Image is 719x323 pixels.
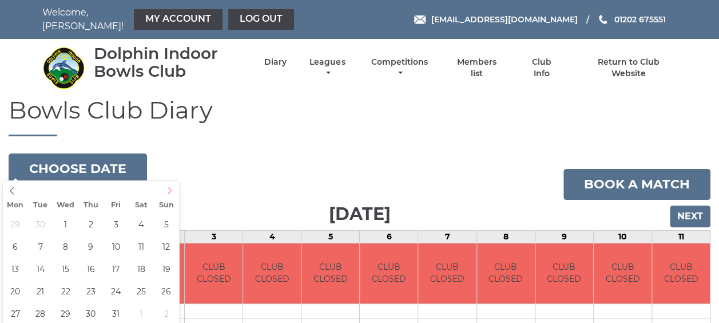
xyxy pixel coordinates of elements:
[477,243,535,304] td: CLUB CLOSED
[42,6,297,33] nav: Welcome, [PERSON_NAME]!
[243,243,301,304] td: CLUB CLOSED
[418,243,476,304] td: CLUB CLOSED
[264,57,287,68] a: Diary
[652,243,710,304] td: CLUB CLOSED
[42,46,85,89] img: Dolphin Indoor Bowls Club
[599,15,607,24] img: Phone us
[243,231,301,243] td: 4
[670,206,710,227] input: Next
[130,213,152,235] span: October 4, 2025
[614,14,665,25] span: 01202 675551
[414,15,426,24] img: Email
[80,258,102,280] span: October 16, 2025
[580,57,677,79] a: Return to Club Website
[29,258,51,280] span: October 14, 2025
[53,202,78,209] span: Wed
[594,243,652,304] td: CLUB CLOSED
[9,153,147,184] button: Choose date
[4,280,26,302] span: October 20, 2025
[307,57,348,79] a: Leagues
[130,280,152,302] span: October 25, 2025
[9,97,710,136] h1: Bowls Club Diary
[652,231,710,243] td: 11
[134,9,223,30] a: My Account
[80,280,102,302] span: October 23, 2025
[593,231,652,243] td: 10
[29,213,51,235] span: September 30, 2025
[129,202,154,209] span: Sat
[29,235,51,258] span: October 7, 2025
[105,280,127,302] span: October 24, 2025
[54,213,77,235] span: October 1, 2025
[228,9,294,30] a: Log out
[105,235,127,258] span: October 10, 2025
[535,231,593,243] td: 9
[155,280,177,302] span: October 26, 2025
[54,235,77,258] span: October 8, 2025
[155,213,177,235] span: October 5, 2025
[54,280,77,302] span: October 22, 2025
[597,13,665,26] a: Phone us 01202 675551
[301,231,360,243] td: 5
[54,258,77,280] span: October 15, 2025
[105,258,127,280] span: October 17, 2025
[29,280,51,302] span: October 21, 2025
[450,57,503,79] a: Members list
[431,14,577,25] span: [EMAIL_ADDRESS][DOMAIN_NAME]
[80,213,102,235] span: October 2, 2025
[28,202,53,209] span: Tue
[360,231,418,243] td: 6
[476,231,535,243] td: 8
[414,13,577,26] a: Email [EMAIL_ADDRESS][DOMAIN_NAME]
[130,235,152,258] span: October 11, 2025
[104,202,129,209] span: Fri
[360,243,418,304] td: CLUB CLOSED
[368,57,431,79] a: Competitions
[80,235,102,258] span: October 9, 2025
[78,202,104,209] span: Thu
[155,235,177,258] span: October 12, 2025
[4,235,26,258] span: October 6, 2025
[185,231,243,243] td: 3
[418,231,476,243] td: 7
[155,258,177,280] span: October 19, 2025
[3,202,28,209] span: Mon
[4,213,26,235] span: September 29, 2025
[535,243,593,304] td: CLUB CLOSED
[130,258,152,280] span: October 18, 2025
[185,243,243,304] td: CLUB CLOSED
[105,213,127,235] span: October 3, 2025
[94,45,244,80] div: Dolphin Indoor Bowls Club
[4,258,26,280] span: October 13, 2025
[523,57,561,79] a: Club Info
[301,243,359,304] td: CLUB CLOSED
[154,202,179,209] span: Sun
[563,169,710,200] a: Book a match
